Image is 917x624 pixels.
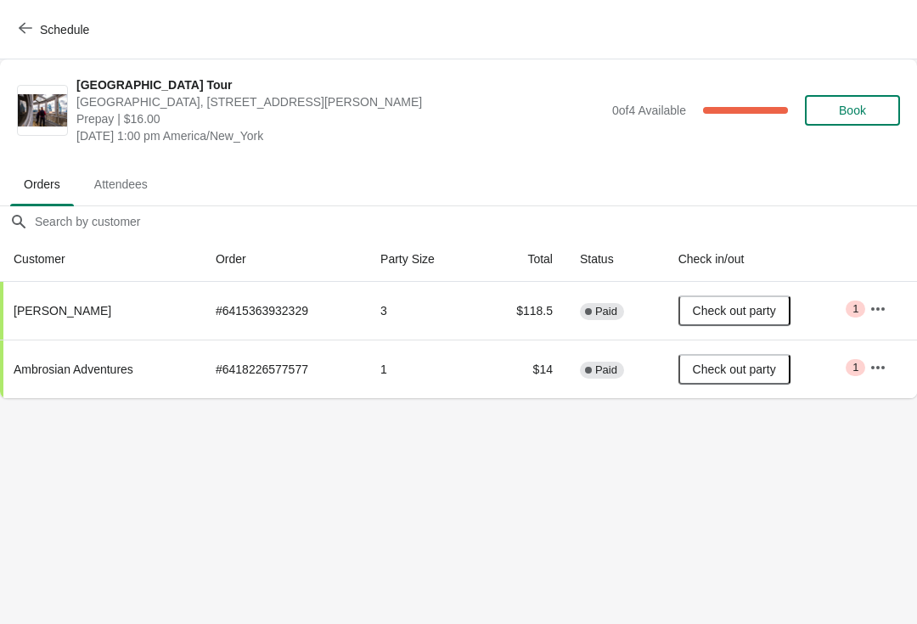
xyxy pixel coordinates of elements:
[8,14,103,45] button: Schedule
[479,237,566,282] th: Total
[678,354,790,385] button: Check out party
[839,104,866,117] span: Book
[479,340,566,398] td: $14
[202,237,367,282] th: Order
[367,282,479,340] td: 3
[805,95,900,126] button: Book
[76,127,604,144] span: [DATE] 1:00 pm America/New_York
[367,340,479,398] td: 1
[852,302,858,316] span: 1
[14,363,133,376] span: Ambrosian Adventures
[595,305,617,318] span: Paid
[202,282,367,340] td: # 6415363932329
[852,361,858,374] span: 1
[479,282,566,340] td: $118.5
[693,363,776,376] span: Check out party
[612,104,686,117] span: 0 of 4 Available
[18,94,67,127] img: City Hall Tower Tour
[81,169,161,200] span: Attendees
[10,169,74,200] span: Orders
[595,363,617,377] span: Paid
[693,304,776,318] span: Check out party
[34,206,917,237] input: Search by customer
[202,340,367,398] td: # 6418226577577
[76,93,604,110] span: [GEOGRAPHIC_DATA], [STREET_ADDRESS][PERSON_NAME]
[566,237,665,282] th: Status
[40,23,89,37] span: Schedule
[367,237,479,282] th: Party Size
[678,295,790,326] button: Check out party
[76,76,604,93] span: [GEOGRAPHIC_DATA] Tour
[14,304,111,318] span: [PERSON_NAME]
[76,110,604,127] span: Prepay | $16.00
[665,237,857,282] th: Check in/out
